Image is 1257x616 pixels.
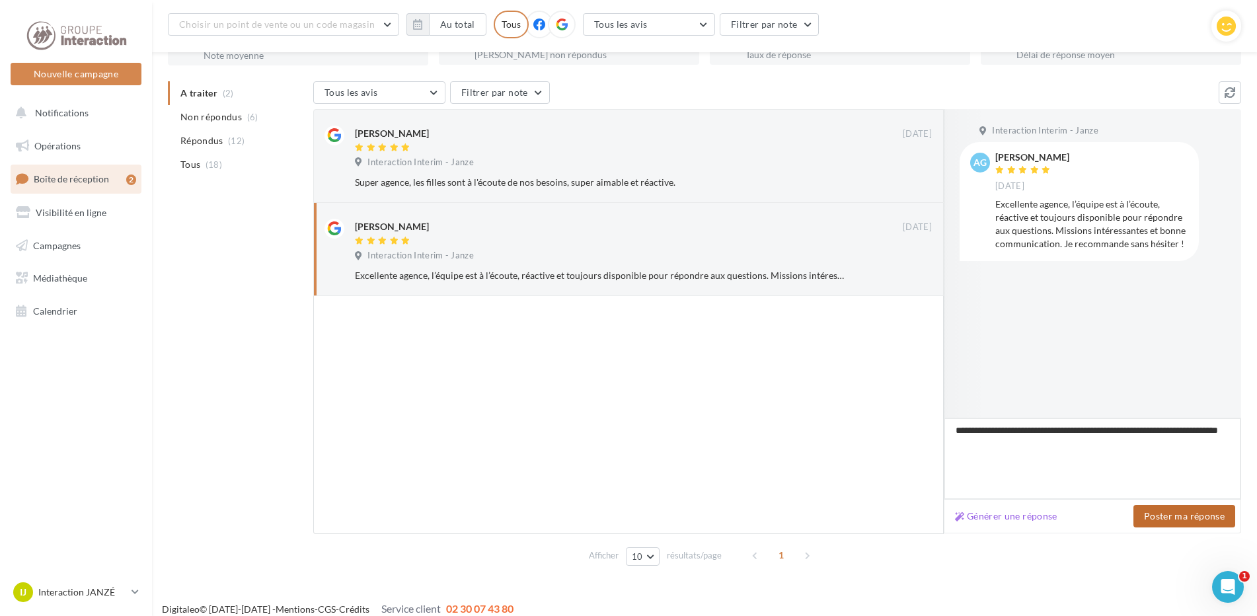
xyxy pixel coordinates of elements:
[903,221,932,233] span: [DATE]
[632,551,643,562] span: 10
[995,198,1188,250] div: Excellente agence, l’équipe est à l’écoute, réactive et toujours disponible pour répondre aux que...
[406,13,486,36] button: Au total
[162,603,514,615] span: © [DATE]-[DATE] - - -
[8,232,144,260] a: Campagnes
[771,545,792,566] span: 1
[318,603,336,615] a: CGS
[247,112,258,122] span: (6)
[126,174,136,185] div: 2
[367,250,474,262] span: Interaction Interim - Janze
[594,19,648,30] span: Tous les avis
[33,305,77,317] span: Calendrier
[38,586,126,599] p: Interaction JANZÉ
[720,13,819,36] button: Filtrer par note
[1212,571,1244,603] iframe: Intercom live chat
[206,159,222,170] span: (18)
[429,13,486,36] button: Au total
[589,549,619,562] span: Afficher
[8,297,144,325] a: Calendrier
[162,603,200,615] a: Digitaleo
[11,580,141,605] a: IJ Interaction JANZÉ
[8,199,144,227] a: Visibilité en ligne
[973,156,987,169] span: ag
[494,11,529,38] div: Tous
[33,272,87,284] span: Médiathèque
[8,165,144,193] a: Boîte de réception2
[8,99,139,127] button: Notifications
[355,176,846,189] div: Super agence, les filles sont à l'écoute de nos besoins, super aimable et réactive.
[276,603,315,615] a: Mentions
[355,220,429,233] div: [PERSON_NAME]
[179,19,375,30] span: Choisir un point de vente ou un code magasin
[313,81,445,104] button: Tous les avis
[36,207,106,218] span: Visibilité en ligne
[35,107,89,118] span: Notifications
[992,125,1098,137] span: Interaction Interim - Janze
[626,547,660,566] button: 10
[1133,505,1235,527] button: Poster ma réponse
[168,13,399,36] button: Choisir un point de vente ou un code magasin
[367,157,474,169] span: Interaction Interim - Janze
[355,269,846,282] div: Excellente agence, l’équipe est à l’écoute, réactive et toujours disponible pour répondre aux que...
[228,135,245,146] span: (12)
[903,128,932,140] span: [DATE]
[450,81,550,104] button: Filtrer par note
[446,602,514,615] span: 02 30 07 43 80
[355,127,429,140] div: [PERSON_NAME]
[20,586,26,599] span: IJ
[583,13,715,36] button: Tous les avis
[33,239,81,250] span: Campagnes
[8,264,144,292] a: Médiathèque
[8,132,144,160] a: Opérations
[995,153,1069,162] div: [PERSON_NAME]
[34,173,109,184] span: Boîte de réception
[180,110,242,124] span: Non répondus
[324,87,378,98] span: Tous les avis
[34,140,81,151] span: Opérations
[381,602,441,615] span: Service client
[180,134,223,147] span: Répondus
[11,63,141,85] button: Nouvelle campagne
[667,549,722,562] span: résultats/page
[950,508,1063,524] button: Générer une réponse
[1239,571,1250,582] span: 1
[339,603,369,615] a: Crédits
[995,180,1024,192] span: [DATE]
[180,158,200,171] span: Tous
